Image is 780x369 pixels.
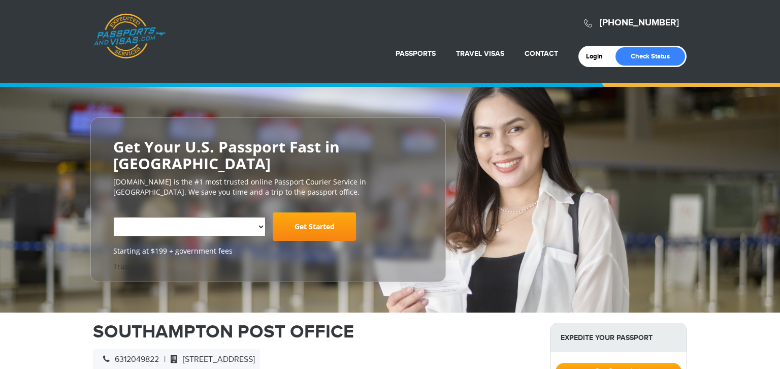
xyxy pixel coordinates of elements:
[586,52,610,60] a: Login
[93,323,535,341] h1: SOUTHAMPTON POST OFFICE
[550,323,687,352] strong: Expedite Your Passport
[525,49,558,58] a: Contact
[93,13,166,59] a: Passports & [DOMAIN_NAME]
[615,47,685,66] a: Check Status
[113,246,423,256] span: Starting at $199 + government fees
[113,261,146,271] a: Trustpilot
[113,138,423,172] h2: Get Your U.S. Passport Fast in [GEOGRAPHIC_DATA]
[166,355,255,364] span: [STREET_ADDRESS]
[396,49,436,58] a: Passports
[273,212,356,241] a: Get Started
[98,355,159,364] span: 6312049822
[600,17,679,28] a: [PHONE_NUMBER]
[113,177,423,197] p: [DOMAIN_NAME] is the #1 most trusted online Passport Courier Service in [GEOGRAPHIC_DATA]. We sav...
[456,49,504,58] a: Travel Visas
